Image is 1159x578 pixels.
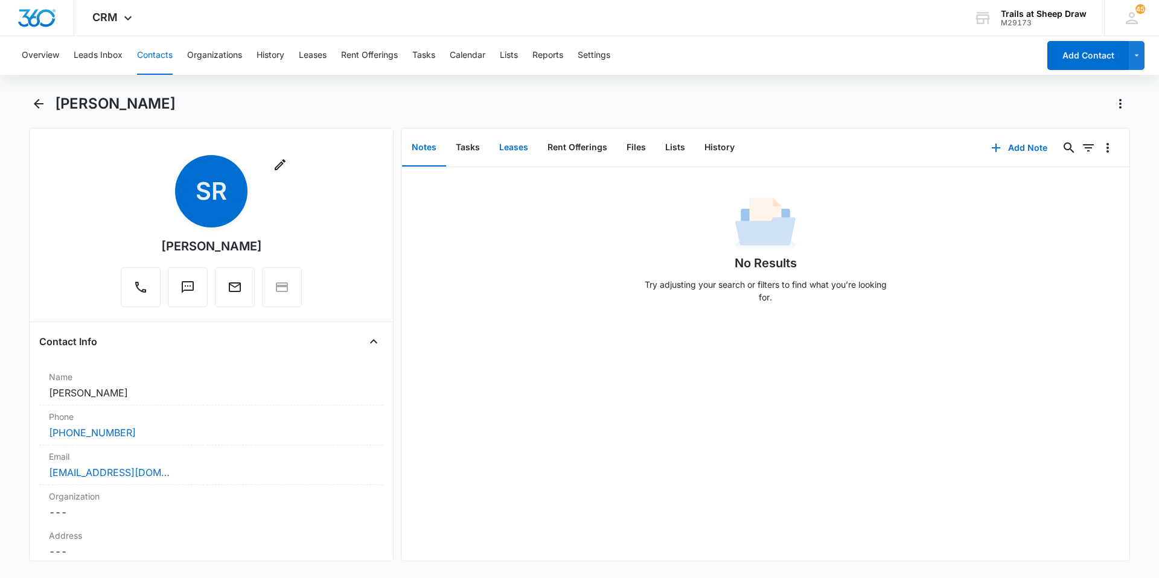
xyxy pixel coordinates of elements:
[532,36,563,75] button: Reports
[137,36,173,75] button: Contacts
[49,544,374,559] dd: ---
[735,254,797,272] h1: No Results
[49,529,374,542] label: Address
[257,36,284,75] button: History
[412,36,435,75] button: Tasks
[1079,138,1098,157] button: Filters
[49,370,374,383] label: Name
[55,95,176,113] h1: [PERSON_NAME]
[446,129,490,167] button: Tasks
[39,524,383,564] div: Address---
[538,129,617,167] button: Rent Offerings
[299,36,327,75] button: Leases
[39,405,383,445] div: Phone[PHONE_NUMBER]
[121,267,161,307] button: Call
[39,485,383,524] div: Organization---
[168,286,208,296] a: Text
[29,94,48,113] button: Back
[341,36,398,75] button: Rent Offerings
[1135,4,1145,14] div: notifications count
[1047,41,1129,70] button: Add Contact
[121,286,161,296] a: Call
[1098,138,1117,157] button: Overflow Menu
[215,286,255,296] a: Email
[175,155,247,227] span: SR
[39,334,97,349] h4: Contact Info
[74,36,123,75] button: Leads Inbox
[49,425,136,440] a: [PHONE_NUMBER]
[450,36,485,75] button: Calendar
[500,36,518,75] button: Lists
[1111,94,1130,113] button: Actions
[578,36,610,75] button: Settings
[1059,138,1079,157] button: Search...
[1135,4,1145,14] span: 45
[402,129,446,167] button: Notes
[639,278,892,303] p: Try adjusting your search or filters to find what you’re looking for.
[161,237,262,255] div: [PERSON_NAME]
[92,11,118,24] span: CRM
[49,450,374,463] label: Email
[22,36,59,75] button: Overview
[1001,9,1087,19] div: account name
[187,36,242,75] button: Organizations
[979,133,1059,162] button: Add Note
[49,490,374,503] label: Organization
[39,445,383,485] div: Email[EMAIL_ADDRESS][DOMAIN_NAME]
[49,410,374,423] label: Phone
[695,129,744,167] button: History
[617,129,656,167] button: Files
[656,129,695,167] button: Lists
[49,505,374,519] dd: ---
[168,267,208,307] button: Text
[39,366,383,405] div: Name[PERSON_NAME]
[735,194,796,254] img: No Data
[1001,19,1087,27] div: account id
[490,129,538,167] button: Leases
[49,386,374,400] dd: [PERSON_NAME]
[364,332,383,351] button: Close
[49,465,170,480] a: [EMAIL_ADDRESS][DOMAIN_NAME]
[215,267,255,307] button: Email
